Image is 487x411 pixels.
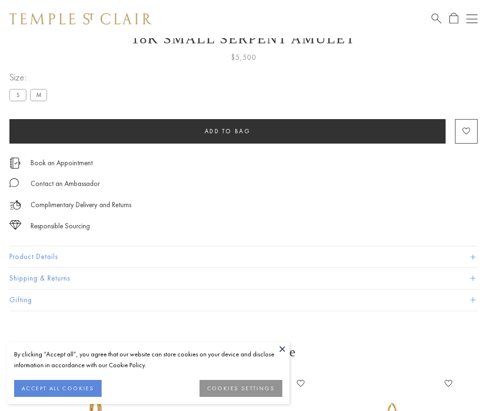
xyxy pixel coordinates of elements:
[14,349,282,371] div: By clicking “Accept all”, you agree that our website can store cookies on your device and disclos...
[466,13,478,24] button: Open navigation
[9,70,51,85] span: Size:
[9,199,21,211] img: icon_delivery.svg
[9,220,21,230] img: icon_sourcing.svg
[9,119,446,144] button: Add to bag
[9,31,478,47] h1: 18K Small Serpent Amulet
[449,13,458,24] a: Open Shopping Bag
[9,290,478,311] button: Gifting
[9,246,478,267] button: Product Details
[31,220,90,232] div: Responsible Sourcing
[9,268,478,289] button: Shipping & Returns
[205,127,251,135] span: Add to bag
[14,380,102,397] button: ACCEPT ALL COOKIES
[9,158,21,169] img: icon_appointment.svg
[31,199,131,211] p: Complimentary Delivery and Returns
[31,178,100,190] div: Contact an Ambassador
[200,380,282,397] button: COOKIES SETTINGS
[9,89,26,101] label: S
[9,13,152,24] img: Temple St. Clair
[431,13,441,24] a: Search
[231,51,256,64] span: $5,500
[9,178,19,187] img: MessageIcon-01_2.svg
[31,158,93,168] a: Book an Appointment
[30,89,47,101] label: M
